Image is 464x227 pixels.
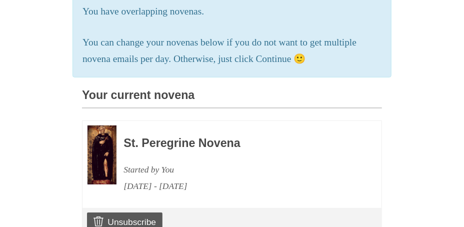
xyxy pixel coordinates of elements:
[123,137,354,150] h3: St. Peregrine Novena
[82,89,382,108] h3: Your current novena
[123,178,354,194] div: [DATE] - [DATE]
[82,3,381,20] p: You have overlapping novenas.
[82,34,381,67] p: You can change your novenas below if you do not want to get multiple novena emails per day. Other...
[87,125,116,184] img: Novena image
[123,161,354,178] div: Started by You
